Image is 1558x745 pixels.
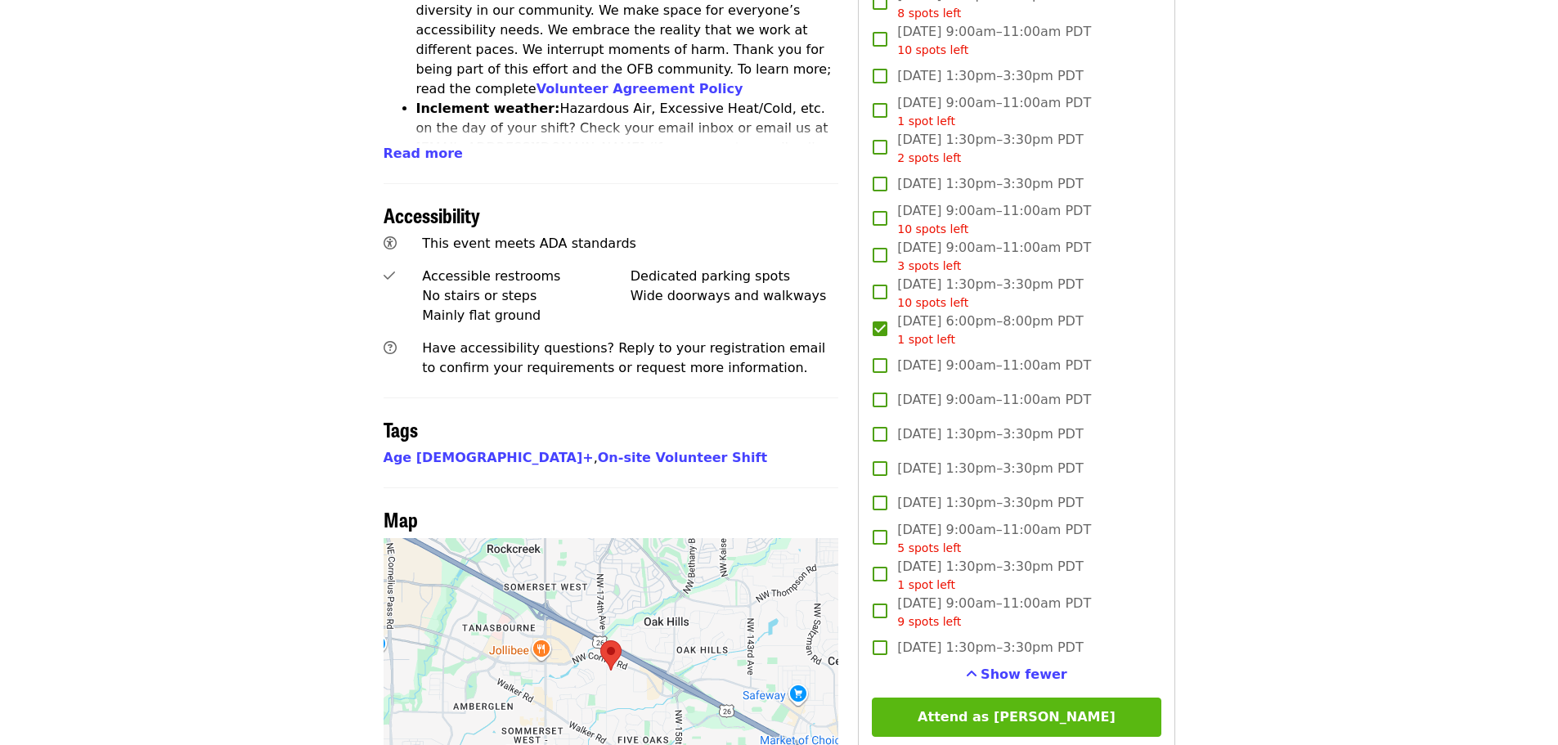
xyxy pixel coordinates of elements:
[897,66,1083,86] span: [DATE] 1:30pm–3:30pm PDT
[981,666,1067,682] span: Show fewer
[384,146,463,161] span: Read more
[384,505,418,533] span: Map
[537,81,743,96] a: Volunteer Agreement Policy
[897,638,1083,657] span: [DATE] 1:30pm–3:30pm PDT
[897,390,1091,410] span: [DATE] 9:00am–11:00am PDT
[422,306,631,325] div: Mainly flat ground
[897,615,961,628] span: 9 spots left
[897,520,1091,557] span: [DATE] 9:00am–11:00am PDT
[631,267,839,286] div: Dedicated parking spots
[598,450,767,465] a: On-site Volunteer Shift
[897,259,961,272] span: 3 spots left
[897,493,1083,513] span: [DATE] 1:30pm–3:30pm PDT
[384,450,594,465] a: Age [DEMOGRAPHIC_DATA]+
[897,222,968,236] span: 10 spots left
[422,340,825,375] span: Have accessibility questions? Reply to your registration email to confirm your requirements or re...
[384,415,418,443] span: Tags
[384,200,480,229] span: Accessibility
[897,275,1083,312] span: [DATE] 1:30pm–3:30pm PDT
[897,296,968,309] span: 10 spots left
[897,333,955,346] span: 1 spot left
[384,450,598,465] span: ,
[897,424,1083,444] span: [DATE] 1:30pm–3:30pm PDT
[897,114,955,128] span: 1 spot left
[897,557,1083,594] span: [DATE] 1:30pm–3:30pm PDT
[897,43,968,56] span: 10 spots left
[422,267,631,286] div: Accessible restrooms
[416,99,839,197] li: Hazardous Air, Excessive Heat/Cold, etc. on the day of your shift? Check your email inbox or emai...
[897,151,961,164] span: 2 spots left
[384,236,397,251] i: universal-access icon
[631,286,839,306] div: Wide doorways and walkways
[897,201,1091,238] span: [DATE] 9:00am–11:00am PDT
[422,236,636,251] span: This event meets ADA standards
[897,7,961,20] span: 8 spots left
[897,578,955,591] span: 1 spot left
[872,698,1161,737] button: Attend as [PERSON_NAME]
[897,356,1091,375] span: [DATE] 9:00am–11:00am PDT
[897,541,961,554] span: 5 spots left
[897,93,1091,130] span: [DATE] 9:00am–11:00am PDT
[897,130,1083,167] span: [DATE] 1:30pm–3:30pm PDT
[422,286,631,306] div: No stairs or steps
[897,22,1091,59] span: [DATE] 9:00am–11:00am PDT
[966,665,1067,684] button: See more timeslots
[897,238,1091,275] span: [DATE] 9:00am–11:00am PDT
[897,594,1091,631] span: [DATE] 9:00am–11:00am PDT
[384,268,395,284] i: check icon
[897,312,1083,348] span: [DATE] 6:00pm–8:00pm PDT
[897,174,1083,194] span: [DATE] 1:30pm–3:30pm PDT
[897,459,1083,478] span: [DATE] 1:30pm–3:30pm PDT
[384,340,397,356] i: question-circle icon
[416,101,560,116] strong: Inclement weather:
[384,144,463,164] button: Read more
